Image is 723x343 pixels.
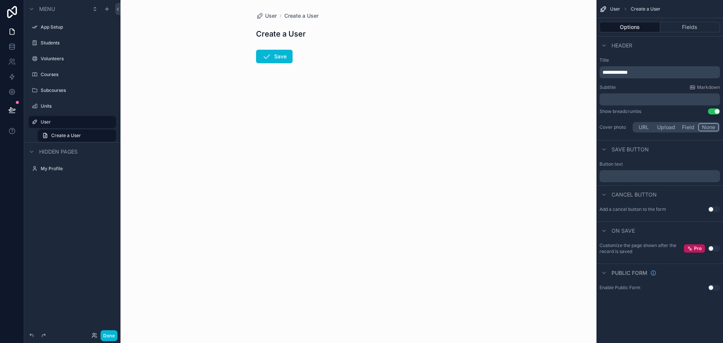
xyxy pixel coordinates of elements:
span: Menu [39,5,55,13]
span: User [265,12,277,20]
div: Enable Public Form [599,285,641,291]
label: Courses [41,72,114,78]
button: Field [679,123,699,131]
span: On save [612,227,635,235]
button: Options [599,22,660,32]
div: scrollable content [599,170,720,182]
a: Create a User [284,12,319,20]
button: None [698,123,719,131]
span: User [610,6,620,12]
span: Create a User [631,6,660,12]
button: Fields [660,22,720,32]
div: scrollable content [599,66,720,78]
label: Subcourses [41,87,114,93]
label: User [41,119,111,125]
label: Customize the page shown after the record is saved [599,242,684,255]
label: Button text [599,161,623,167]
label: Subtitle [599,84,616,90]
a: Markdown [689,84,720,90]
label: Title [599,57,720,63]
span: Create a User [51,133,81,139]
h1: Create a User [256,29,306,39]
span: Pro [694,245,702,252]
span: Markdown [697,84,720,90]
label: Units [41,103,114,109]
span: Header [612,42,632,49]
button: Save [256,50,293,63]
label: Students [41,40,114,46]
label: Add a cancel button to the form [599,206,666,212]
a: User [256,12,277,20]
label: Cover photo [599,124,630,130]
label: My Profile [41,166,114,172]
button: Upload [654,123,679,131]
span: Cancel button [612,191,657,198]
button: URL [634,123,654,131]
a: Create a User [38,130,116,142]
label: Volunteers [41,56,114,62]
span: Hidden pages [39,148,78,155]
span: Public form [612,269,647,277]
label: App Setup [41,24,114,30]
div: Show breadcrumbs [599,108,641,114]
div: scrollable content [599,93,720,105]
button: Done [101,330,117,341]
span: Save button [612,146,649,153]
